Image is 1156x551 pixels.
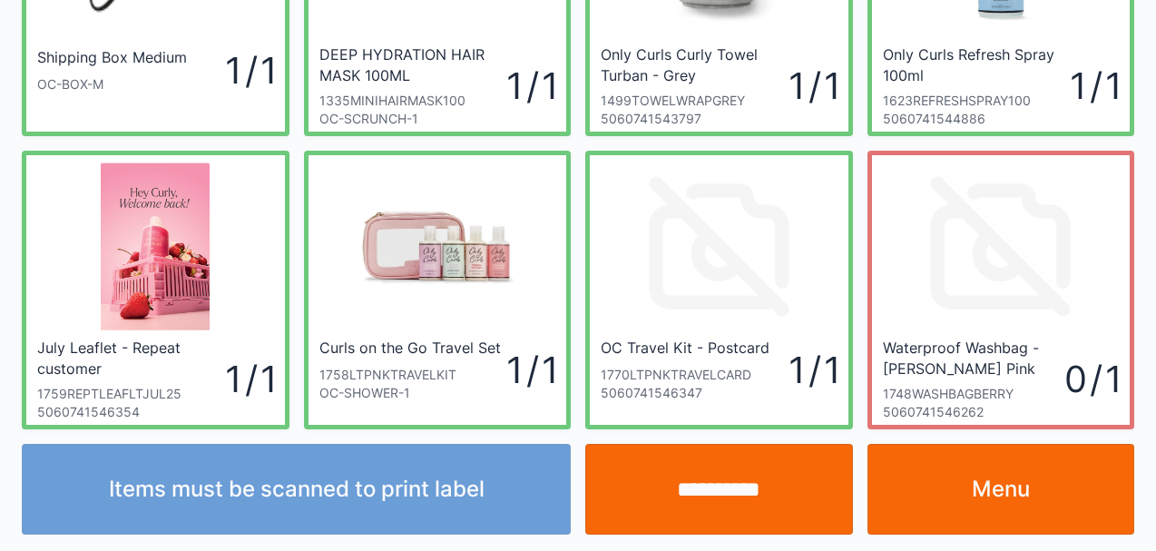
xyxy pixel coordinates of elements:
div: Shipping Box Medium [37,47,187,68]
div: 0 / 1 [1064,353,1119,405]
div: 1748WASHBAGBERRY [883,385,1065,403]
a: Waterproof Washbag - [PERSON_NAME] Pink1748WASHBAGBERRY50607415462620 / 1 [867,151,1135,429]
div: 1 / 1 [1070,60,1119,112]
a: July Leaflet - Repeat customer1759REPTLEAFLTJUL2550607415463541 / 1 [22,151,289,429]
div: 1759REPTLEAFLTJUL25 [37,385,225,403]
div: 1 / 1 [789,60,838,112]
div: Curls on the Go Travel Set [319,338,501,359]
div: 5060741544886 [883,110,1071,128]
div: 5060741546354 [37,403,225,421]
div: DEEP HYDRATION HAIR MASK 100ML [319,44,503,84]
div: 1 / 1 [191,44,274,96]
div: 1770LTPNKTRAVELCARD [601,366,774,384]
div: 1 / 1 [506,60,555,112]
div: 5060741546347 [601,384,774,402]
div: 1 / 1 [505,344,556,396]
div: 1758LTPNKTRAVELKIT [319,366,505,384]
div: 1335MINIHAIRMASK100 [319,92,507,110]
div: Waterproof Washbag - [PERSON_NAME] Pink [883,338,1061,378]
div: Only Curls Curly Towel Turban - Grey [601,44,784,84]
a: Curls on the Go Travel Set1758LTPNKTRAVELKITOC-SHOWER-11 / 1 [304,151,572,429]
div: Only Curls Refresh Spray 100ml [883,44,1066,84]
img: Screenshot-87.png [101,162,210,330]
div: 1499TOWELWRAPGREY [601,92,789,110]
div: OC Travel Kit - Postcard [601,338,769,359]
a: OC Travel Kit - Postcard1770LTPNKTRAVELCARD50607415463471 / 1 [585,151,853,429]
div: 5060741546262 [883,403,1065,421]
div: OC-BOX-M [37,75,191,93]
div: 5060741543797 [601,110,789,128]
div: 1 / 1 [225,353,274,405]
div: 1 / 1 [774,344,838,396]
div: 1623REFRESHSPRAY100 [883,92,1071,110]
a: Menu [867,444,1135,535]
div: OC-SHOWER-1 [319,384,505,402]
img: Summer_Travel_Kit_2048x.jpg [353,162,521,330]
div: OC-SCRUNCH-1 [319,110,507,128]
div: July Leaflet - Repeat customer [37,338,220,378]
